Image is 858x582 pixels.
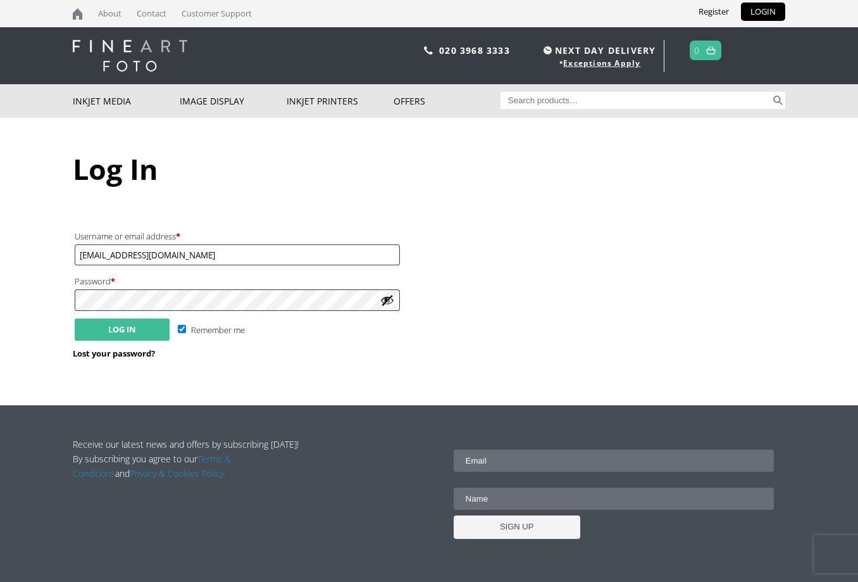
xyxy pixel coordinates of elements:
[540,43,656,58] span: NEXT DAY DELIVERY
[771,92,785,109] button: Search
[439,44,510,56] a: 020 3968 3333
[73,40,187,72] img: logo-white.svg
[75,273,400,289] label: Password
[178,325,186,333] input: Remember me
[75,319,170,341] button: Log in
[563,58,640,68] a: Exceptions Apply
[180,84,287,118] a: Image Display
[500,92,771,109] input: Search products…
[689,3,738,21] a: Register
[454,450,774,472] input: Email
[394,84,500,118] a: Offers
[380,293,394,307] button: Show password
[741,3,785,21] a: LOGIN
[73,453,231,479] a: Terms & Conditions
[75,228,400,244] label: Username or email address
[706,46,716,54] img: basket.svg
[73,437,306,481] p: Receive our latest news and offers by subscribing [DATE]! By subscribing you agree to our and
[694,41,700,60] a: 0
[73,84,180,118] a: Inkjet Media
[454,516,580,539] input: SIGN UP
[287,84,394,118] a: Inkjet Printers
[73,348,155,359] a: Lost your password?
[544,46,552,54] img: time.svg
[191,324,245,336] span: Remember me
[130,467,226,479] a: Privacy & Cookies Policy.
[73,149,785,188] h1: Log In
[424,46,433,54] img: phone.svg
[454,488,774,510] input: Name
